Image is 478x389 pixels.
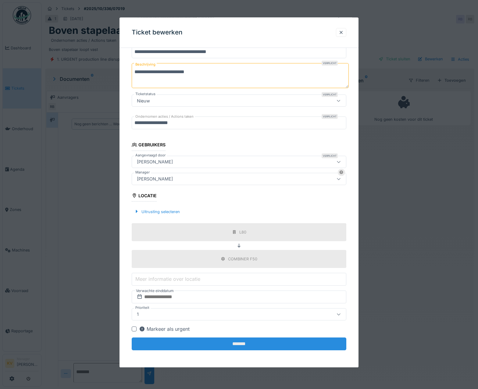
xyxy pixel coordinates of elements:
div: COMBINER F50 [228,256,257,262]
div: Nieuw [134,98,152,104]
div: [PERSON_NAME] [134,159,175,165]
div: Verplicht [322,61,338,66]
div: Locatie [132,191,157,202]
div: Verplicht [322,153,338,158]
label: Prioriteit [134,305,151,310]
label: Aangevraagd door [134,153,167,158]
label: Manager [134,170,151,175]
div: Markeer als urgent [139,325,190,333]
div: Verplicht [322,114,338,119]
label: Beschrijving [134,61,157,69]
label: Titel [134,43,144,48]
div: Gebruikers [132,141,166,151]
label: Ondernomen acties / Actions taken [134,114,195,120]
label: Ticketstatus [134,92,157,97]
div: L80 [239,229,246,235]
div: [PERSON_NAME] [134,176,175,182]
h3: Ticket bewerken [132,29,183,36]
div: Verplicht [322,92,338,97]
label: Verwachte einddatum [135,287,174,294]
div: 1 [134,311,141,318]
div: Uitrusting selecteren [132,208,182,216]
label: Meer informatie over locatie [134,276,202,283]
